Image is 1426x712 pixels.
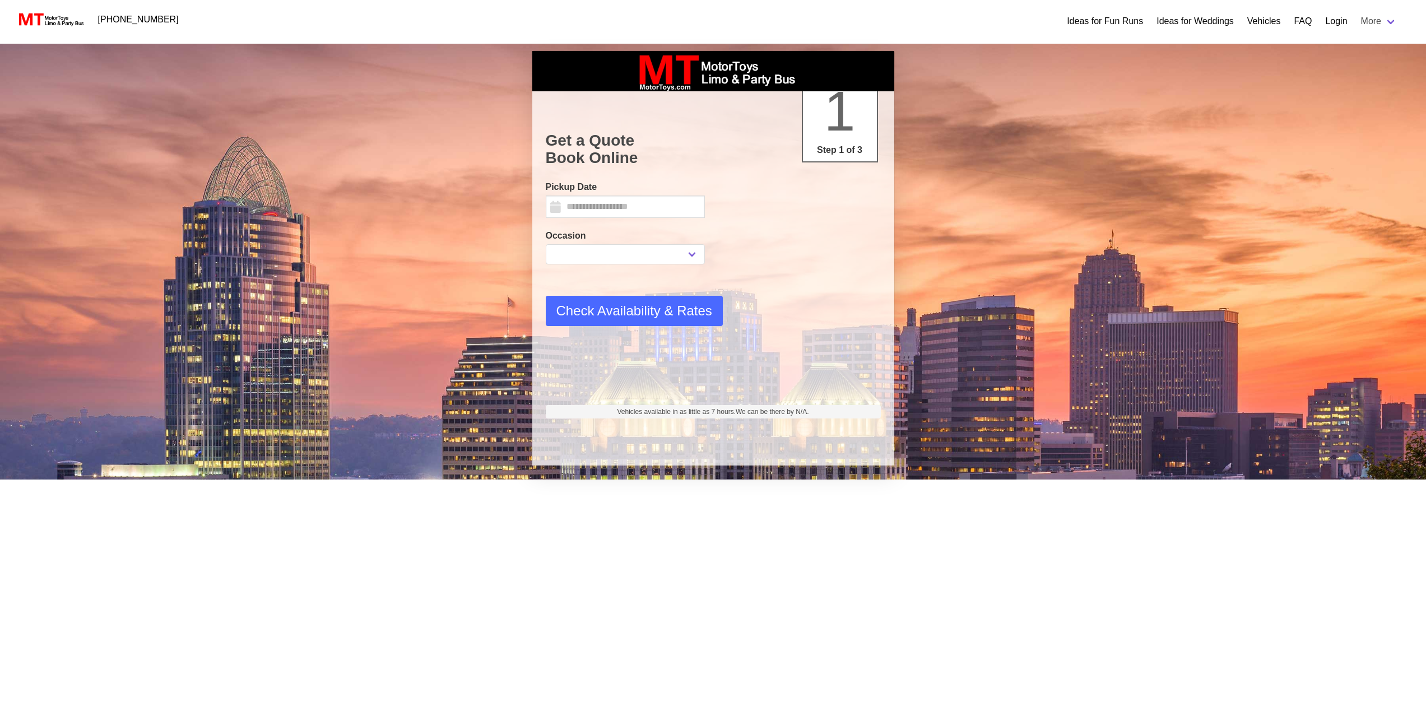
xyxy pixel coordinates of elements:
[546,132,881,167] h1: Get a Quote Book Online
[736,408,809,416] span: We can be there by N/A.
[824,80,856,142] span: 1
[629,51,797,91] img: box_logo_brand.jpeg
[1325,15,1347,28] a: Login
[1156,15,1234,28] a: Ideas for Weddings
[556,301,712,321] span: Check Availability & Rates
[91,8,185,31] a: [PHONE_NUMBER]
[546,180,705,194] label: Pickup Date
[546,296,723,326] button: Check Availability & Rates
[1294,15,1312,28] a: FAQ
[1067,15,1143,28] a: Ideas for Fun Runs
[807,143,872,157] p: Step 1 of 3
[1247,15,1281,28] a: Vehicles
[617,407,809,417] span: Vehicles available in as little as 7 hours.
[1354,10,1404,32] a: More
[546,229,705,243] label: Occasion
[16,12,85,27] img: MotorToys Logo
